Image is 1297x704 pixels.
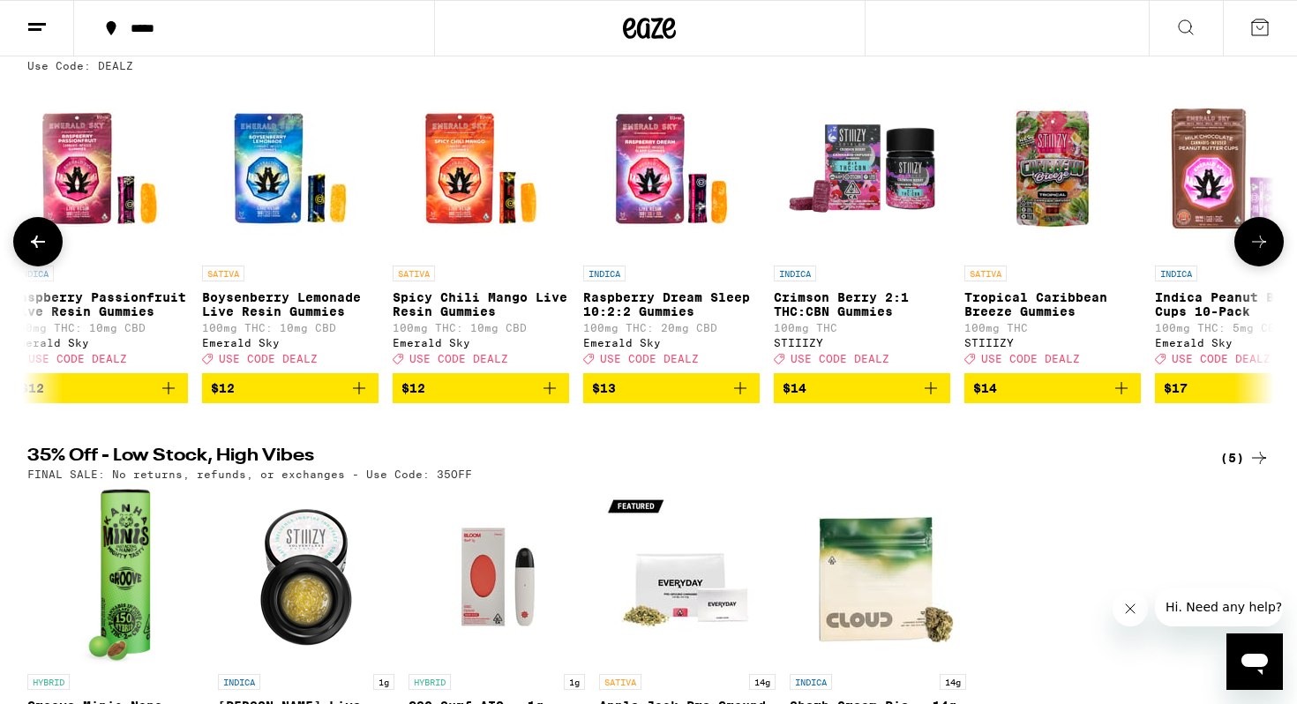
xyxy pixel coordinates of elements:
iframe: Message from company [1155,588,1283,626]
img: Everyday - Apple Jack Pre-Ground - 14g [599,489,776,665]
a: Open page for Boysenberry Lemonade Live Resin Gummies from Emerald Sky [202,80,379,373]
div: Emerald Sky [202,337,379,348]
div: STIIIZY [964,337,1141,348]
span: USE CODE DEALZ [1172,353,1271,364]
img: Emerald Sky - Spicy Chili Mango Live Resin Gummies [393,80,569,257]
h2: 35% Off - Low Stock, High Vibes [27,447,1183,468]
img: Bloom Brand - GSC Surf AIO - 1g [409,489,585,665]
button: Add to bag [393,373,569,403]
div: Emerald Sky [583,337,760,348]
p: Crimson Berry 2:1 THC:CBN Gummies [774,290,950,318]
img: STIIIZY - Mochi Gelato Live Resin Diamonds - 1g [218,489,394,665]
a: Open page for Raspberry Passionfruit Live Resin Gummies from Emerald Sky [11,80,188,373]
p: 100mg THC [774,322,950,333]
img: Kanha - Groove Minis Nano Chocolate Bites [80,489,151,665]
button: Add to bag [964,373,1141,403]
button: Add to bag [202,373,379,403]
span: $14 [783,381,806,395]
img: Cloud - Sherb Cream Pie - 14g [790,489,966,665]
p: SATIVA [599,674,641,690]
p: Boysenberry Lemonade Live Resin Gummies [202,290,379,318]
span: USE CODE DEALZ [981,353,1080,364]
p: 100mg THC: 10mg CBD [393,322,569,333]
span: $12 [211,381,235,395]
p: 100mg THC: 10mg CBD [11,322,188,333]
p: 100mg THC: 10mg CBD [202,322,379,333]
a: (5) [1220,447,1270,468]
p: 14g [940,674,966,690]
iframe: Button to launch messaging window [1226,633,1283,690]
p: HYBRID [27,674,70,690]
img: Emerald Sky - Raspberry Passionfruit Live Resin Gummies [11,80,188,257]
p: INDICA [1155,266,1197,281]
span: $12 [401,381,425,395]
p: Raspberry Dream Sleep 10:2:2 Gummies [583,290,760,318]
span: $12 [20,381,44,395]
button: Add to bag [11,373,188,403]
p: INDICA [218,674,260,690]
img: Emerald Sky - Raspberry Dream Sleep 10:2:2 Gummies [583,80,760,257]
span: $17 [1164,381,1188,395]
img: STIIIZY - Tropical Caribbean Breeze Gummies [964,80,1141,257]
p: SATIVA [202,266,244,281]
p: 100mg THC: 20mg CBD [583,322,760,333]
button: Add to bag [583,373,760,403]
div: Emerald Sky [11,337,188,348]
a: Open page for Crimson Berry 2:1 THC:CBN Gummies from STIIIZY [774,80,950,373]
p: INDICA [11,266,54,281]
p: 1g [373,674,394,690]
p: SATIVA [393,266,435,281]
span: USE CODE DEALZ [219,353,318,364]
a: Open page for Tropical Caribbean Breeze Gummies from STIIIZY [964,80,1141,373]
p: INDICA [774,266,816,281]
p: 100mg THC [964,322,1141,333]
a: Open page for Raspberry Dream Sleep 10:2:2 Gummies from Emerald Sky [583,80,760,373]
p: SATIVA [964,266,1007,281]
span: USE CODE DEALZ [600,353,699,364]
div: STIIIZY [774,337,950,348]
span: USE CODE DEALZ [28,353,127,364]
span: $13 [592,381,616,395]
p: Tropical Caribbean Breeze Gummies [964,290,1141,318]
p: INDICA [790,674,832,690]
p: HYBRID [409,674,451,690]
p: FINAL SALE: No returns, refunds, or exchanges - Use Code: 35OFF [27,468,472,480]
p: Spicy Chili Mango Live Resin Gummies [393,290,569,318]
button: Add to bag [774,373,950,403]
p: 14g [749,674,776,690]
img: Emerald Sky - Boysenberry Lemonade Live Resin Gummies [202,80,379,257]
span: $14 [973,381,997,395]
p: Raspberry Passionfruit Live Resin Gummies [11,290,188,318]
p: Use Code: DEALZ [27,60,133,71]
p: 1g [564,674,585,690]
iframe: Close message [1113,591,1148,626]
span: USE CODE DEALZ [409,353,508,364]
img: STIIIZY - Crimson Berry 2:1 THC:CBN Gummies [774,80,950,257]
a: Open page for Spicy Chili Mango Live Resin Gummies from Emerald Sky [393,80,569,373]
div: Emerald Sky [393,337,569,348]
span: USE CODE DEALZ [791,353,889,364]
p: INDICA [583,266,626,281]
